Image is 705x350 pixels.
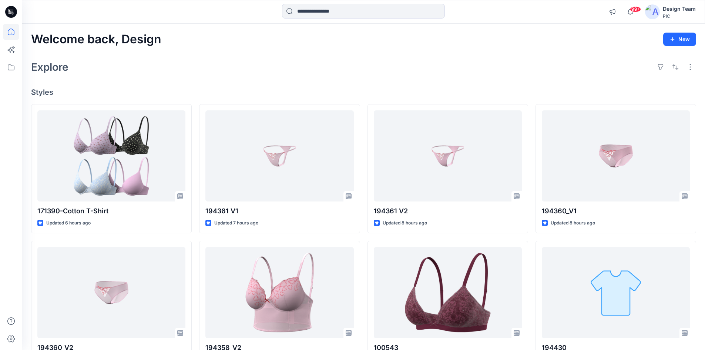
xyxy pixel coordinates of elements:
[214,219,258,227] p: Updated 7 hours ago
[374,110,522,202] a: 194361 V2
[46,219,91,227] p: Updated 6 hours ago
[37,110,185,202] a: 171390-Cotton T-Shirt
[374,206,522,216] p: 194361 V2
[542,110,690,202] a: 194360_V1
[31,61,68,73] h2: Explore
[630,6,641,12] span: 99+
[31,88,696,97] h4: Styles
[205,110,353,202] a: 194361 V1
[645,4,660,19] img: avatar
[374,247,522,339] a: 100543
[663,33,696,46] button: New
[551,219,595,227] p: Updated 8 hours ago
[542,206,690,216] p: 194360_V1
[37,206,185,216] p: 171390-Cotton T-Shirt
[205,247,353,339] a: 194358_V2
[542,247,690,339] a: 194430
[383,219,427,227] p: Updated 8 hours ago
[31,33,161,46] h2: Welcome back, Design
[663,4,696,13] div: Design Team
[37,247,185,339] a: 194360_V2
[205,206,353,216] p: 194361 V1
[663,13,696,19] div: PIC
